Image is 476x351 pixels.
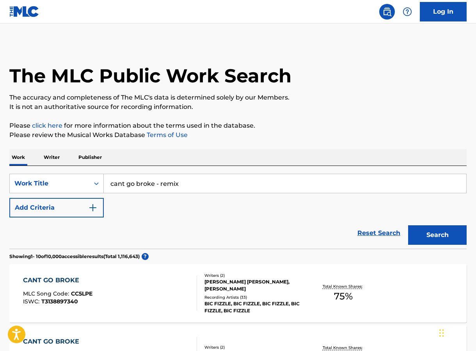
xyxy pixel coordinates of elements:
[9,121,467,130] p: Please for more information about the terms used in the database.
[9,64,291,87] h1: The MLC Public Work Search
[23,276,92,285] div: CANT GO BROKE
[204,300,305,314] div: BIC FIZZLE, BIC FIZZLE, BIC FIZZLE, BIC FIZZLE, BIC FIZZLE
[41,298,78,305] span: T3138897340
[400,4,415,20] div: Help
[71,290,92,297] span: CC5LPE
[334,289,353,303] span: 75 %
[204,344,305,350] div: Writers ( 2 )
[9,6,39,17] img: MLC Logo
[382,7,392,16] img: search
[353,224,404,242] a: Reset Search
[142,253,149,260] span: ?
[437,314,476,351] iframe: Chat Widget
[403,7,412,16] img: help
[9,264,467,322] a: CANT GO BROKEMLC Song Code:CC5LPEISWC:T3138897340Writers (2)[PERSON_NAME] [PERSON_NAME], [PERSON_...
[76,149,104,166] p: Publisher
[23,290,71,297] span: MLC Song Code :
[32,122,62,129] a: click here
[9,253,140,260] p: Showing 1 - 10 of 10,000 accessible results (Total 1,116,643 )
[41,149,62,166] p: Writer
[9,93,467,102] p: The accuracy and completeness of The MLC's data is determined solely by our Members.
[9,130,467,140] p: Please review the Musical Works Database
[88,203,98,212] img: 9d2ae6d4665cec9f34b9.svg
[9,149,27,166] p: Work
[420,2,467,21] a: Log In
[9,198,104,217] button: Add Criteria
[9,174,467,249] form: Search Form
[439,321,444,345] div: Drag
[408,225,467,245] button: Search
[23,298,41,305] span: ISWC :
[323,283,364,289] p: Total Known Shares:
[9,102,467,112] p: It is not an authoritative source for recording information.
[379,4,395,20] a: Public Search
[23,337,94,346] div: CANT GO BROKE
[323,345,364,351] p: Total Known Shares:
[204,278,305,292] div: [PERSON_NAME] [PERSON_NAME], [PERSON_NAME]
[14,179,85,188] div: Work Title
[204,273,305,278] div: Writers ( 2 )
[145,131,188,139] a: Terms of Use
[204,294,305,300] div: Recording Artists ( 33 )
